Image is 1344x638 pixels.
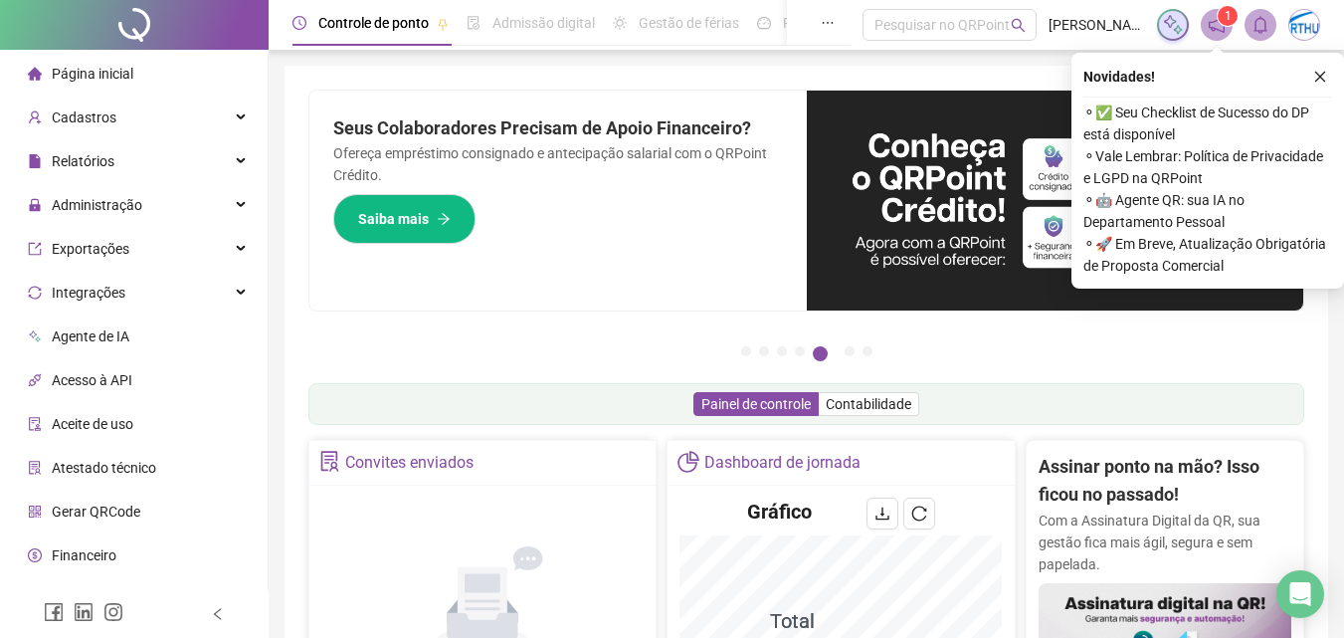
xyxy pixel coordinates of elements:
[704,446,861,480] div: Dashboard de jornada
[28,154,42,168] span: file
[44,602,64,622] span: facebook
[28,505,42,519] span: qrcode
[911,506,927,522] span: reload
[759,346,769,356] button: 2
[345,446,474,480] div: Convites enviados
[1083,145,1332,189] span: ⚬ Vale Lembrar: Política de Privacidade e LGPD na QRPoint
[437,18,449,30] span: pushpin
[52,109,116,125] span: Cadastros
[1083,66,1155,88] span: Novidades !
[28,110,42,124] span: user-add
[467,16,480,30] span: file-done
[845,346,855,356] button: 6
[28,417,42,431] span: audit
[1011,18,1026,33] span: search
[1083,102,1332,145] span: ⚬ ✅ Seu Checklist de Sucesso do DP está disponível
[319,451,340,472] span: solution
[492,15,595,31] span: Admissão digital
[28,461,42,475] span: solution
[821,16,835,30] span: ellipsis
[52,66,133,82] span: Página inicial
[1049,14,1145,36] span: [PERSON_NAME] - ARTHUZO
[757,16,771,30] span: dashboard
[52,241,129,257] span: Exportações
[613,16,627,30] span: sun
[52,285,125,301] span: Integrações
[1083,233,1332,277] span: ⚬ 🚀 Em Breve, Atualização Obrigatória de Proposta Comercial
[1251,16,1269,34] span: bell
[1276,570,1324,618] div: Open Intercom Messenger
[28,373,42,387] span: api
[437,212,451,226] span: arrow-right
[333,194,476,244] button: Saiba mais
[677,451,698,472] span: pie-chart
[103,602,123,622] span: instagram
[701,396,811,412] span: Painel de controle
[1289,10,1319,40] img: 48594
[807,91,1304,311] img: banner%2F11e687cd-1386-4cbd-b13b-7bd81425532d.png
[358,208,429,230] span: Saiba mais
[1208,16,1226,34] span: notification
[292,16,306,30] span: clock-circle
[211,607,225,621] span: left
[1313,70,1327,84] span: close
[52,547,116,563] span: Financeiro
[52,504,140,520] span: Gerar QRCode
[1039,510,1291,575] p: Com a Assinatura Digital da QR, sua gestão fica mais ágil, segura e sem papelada.
[28,242,42,256] span: export
[28,198,42,212] span: lock
[1083,189,1332,233] span: ⚬ 🤖 Agente QR: sua IA no Departamento Pessoal
[795,346,805,356] button: 4
[1162,14,1184,36] img: sparkle-icon.fc2bf0ac1784a2077858766a79e2daf3.svg
[783,15,861,31] span: Painel do DP
[52,328,129,344] span: Agente de IA
[874,506,890,522] span: download
[28,67,42,81] span: home
[826,396,911,412] span: Contabilidade
[52,372,132,388] span: Acesso à API
[333,142,783,186] p: Ofereça empréstimo consignado e antecipação salarial com o QRPoint Crédito.
[777,346,787,356] button: 3
[318,15,429,31] span: Controle de ponto
[52,197,142,213] span: Administração
[863,346,872,356] button: 7
[28,548,42,562] span: dollar
[1225,9,1232,23] span: 1
[1039,453,1291,510] h2: Assinar ponto na mão? Isso ficou no passado!
[813,346,828,361] button: 5
[52,416,133,432] span: Aceite de uso
[28,286,42,300] span: sync
[52,460,156,476] span: Atestado técnico
[639,15,739,31] span: Gestão de férias
[741,346,751,356] button: 1
[1218,6,1238,26] sup: 1
[747,498,812,526] h4: Gráfico
[52,153,114,169] span: Relatórios
[74,602,94,622] span: linkedin
[333,114,783,142] h2: Seus Colaboradores Precisam de Apoio Financeiro?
